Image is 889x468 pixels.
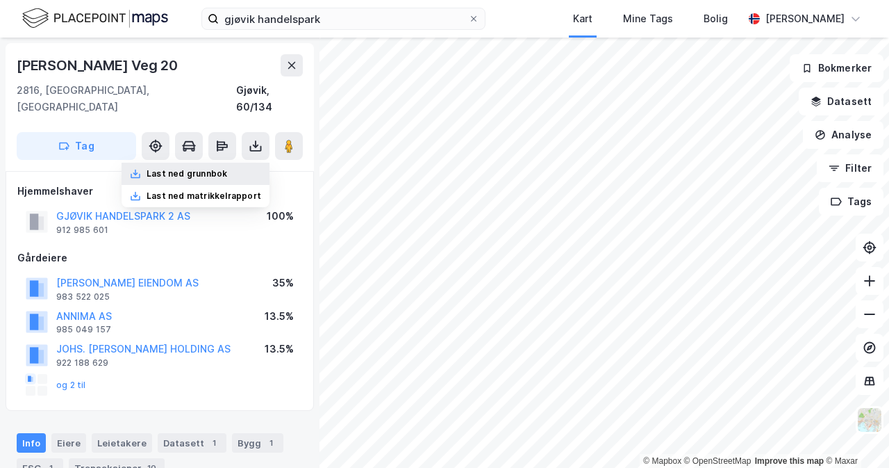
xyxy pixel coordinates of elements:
[17,183,302,200] div: Hjemmelshaver
[799,88,883,115] button: Datasett
[17,82,236,115] div: 2816, [GEOGRAPHIC_DATA], [GEOGRAPHIC_DATA]
[790,54,883,82] button: Bokmerker
[22,6,168,31] img: logo.f888ab2527a4732fd821a326f86c7f29.svg
[819,188,883,216] button: Tags
[623,10,673,27] div: Mine Tags
[573,10,592,27] div: Kart
[236,82,303,115] div: Gjøvik, 60/134
[704,10,728,27] div: Bolig
[147,191,261,202] div: Last ned matrikkelrapport
[56,357,108,369] div: 922 188 629
[817,154,883,182] button: Filter
[207,436,221,450] div: 1
[56,291,110,302] div: 983 522 025
[51,433,86,453] div: Eiere
[272,275,294,291] div: 35%
[684,456,751,466] a: OpenStreetMap
[265,341,294,357] div: 13.5%
[765,10,845,27] div: [PERSON_NAME]
[219,8,468,29] input: Søk på adresse, matrikkel, gårdeiere, leietakere eller personer
[755,456,824,466] a: Improve this map
[56,324,111,335] div: 985 049 157
[92,433,152,453] div: Leietakere
[267,208,294,225] div: 100%
[232,433,283,453] div: Bygg
[643,456,681,466] a: Mapbox
[17,433,46,453] div: Info
[56,225,108,236] div: 912 985 601
[17,132,136,160] button: Tag
[17,250,302,266] div: Gårdeiere
[265,308,294,325] div: 13.5%
[158,433,226,453] div: Datasett
[803,121,883,149] button: Analyse
[264,436,278,450] div: 1
[147,168,227,179] div: Last ned grunnbok
[820,401,889,468] iframe: Chat Widget
[17,54,181,76] div: [PERSON_NAME] Veg 20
